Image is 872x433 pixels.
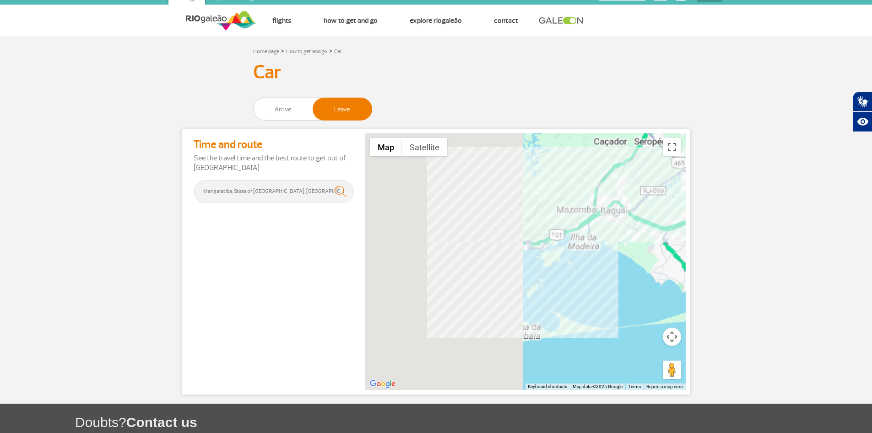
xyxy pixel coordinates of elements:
a: Open this area in Google Maps (opens a new window) [368,378,398,390]
button: Abrir recursos assistivos. [853,112,872,132]
p: See the travel time and the best route to get out of [GEOGRAPHIC_DATA] [194,153,354,173]
span: Leave [313,98,372,120]
div: Plugin de acessibilidade da Hand Talk. [853,92,872,132]
a: Home page [253,48,279,55]
span: Map data ©2025 Google [573,384,623,389]
h4: Time and route [194,138,354,151]
a: How to get and go [324,16,378,25]
a: > [329,45,332,56]
a: Terms [628,384,641,389]
span: Arrive [254,98,313,120]
a: Car [334,48,342,55]
button: Abrir tradutor de língua de sinais. [853,92,872,112]
button: Show satellite imagery [402,138,447,156]
span: Contact us [126,415,197,430]
button: Toggle fullscreen view [663,138,681,156]
a: Explore RIOgaleão [410,16,462,25]
button: Keyboard shortcuts [528,384,567,390]
h3: Car [253,61,619,84]
h1: Doubts? [75,413,872,432]
a: Report a map error [646,384,683,389]
a: > [281,45,284,56]
button: Drag Pegman onto the map to open Street View [663,361,681,379]
a: Contact [494,16,518,25]
a: Flights [272,16,292,25]
button: Show street map [370,138,402,156]
img: Google [368,378,398,390]
input: Enter the destination address [194,180,354,203]
button: Map camera controls [663,328,681,346]
a: How to get and go [286,48,327,55]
